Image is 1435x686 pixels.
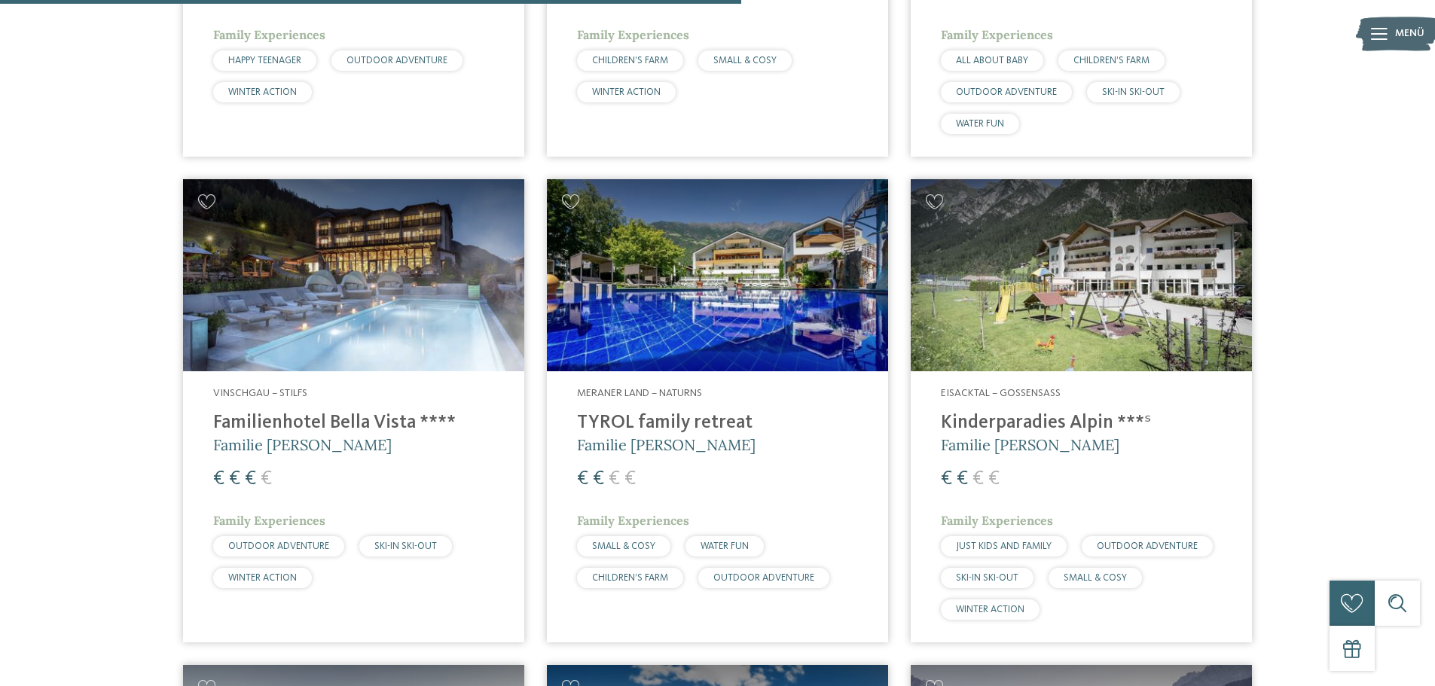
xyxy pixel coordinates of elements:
[956,573,1018,583] span: SKI-IN SKI-OUT
[577,27,689,42] span: Family Experiences
[941,469,952,489] span: €
[1102,87,1165,97] span: SKI-IN SKI-OUT
[956,87,1057,97] span: OUTDOOR ADVENTURE
[941,412,1222,434] h4: Kinderparadies Alpin ***ˢ
[592,87,661,97] span: WINTER ACTION
[941,27,1053,42] span: Family Experiences
[213,27,325,42] span: Family Experiences
[911,179,1252,642] a: Familienhotels gesucht? Hier findet ihr die besten! Eisacktal – Gossensass Kinderparadies Alpin *...
[1073,56,1150,66] span: CHILDREN’S FARM
[624,469,636,489] span: €
[713,56,777,66] span: SMALL & COSY
[713,573,814,583] span: OUTDOOR ADVENTURE
[577,435,756,454] span: Familie [PERSON_NAME]
[911,179,1252,371] img: Kinderparadies Alpin ***ˢ
[592,56,668,66] span: CHILDREN’S FARM
[228,56,301,66] span: HAPPY TEENAGER
[213,513,325,528] span: Family Experiences
[213,412,494,434] h4: Familienhotel Bella Vista ****
[941,435,1119,454] span: Familie [PERSON_NAME]
[956,605,1024,614] span: WINTER ACTION
[228,541,329,551] span: OUTDOOR ADVENTURE
[213,388,307,398] span: Vinschgau – Stilfs
[956,541,1052,551] span: JUST KIDS AND FAMILY
[701,541,749,551] span: WATER FUN
[547,179,888,642] a: Familienhotels gesucht? Hier findet ihr die besten! Meraner Land – Naturns TYROL family retreat F...
[592,541,655,551] span: SMALL & COSY
[261,469,272,489] span: €
[941,388,1061,398] span: Eisacktal – Gossensass
[609,469,620,489] span: €
[183,179,524,642] a: Familienhotels gesucht? Hier findet ihr die besten! Vinschgau – Stilfs Familienhotel Bella Vista ...
[374,541,437,551] span: SKI-IN SKI-OUT
[956,56,1028,66] span: ALL ABOUT BABY
[1064,573,1127,583] span: SMALL & COSY
[592,573,668,583] span: CHILDREN’S FARM
[957,469,968,489] span: €
[941,513,1053,528] span: Family Experiences
[228,573,297,583] span: WINTER ACTION
[972,469,984,489] span: €
[1097,541,1198,551] span: OUTDOOR ADVENTURE
[577,469,588,489] span: €
[183,179,524,371] img: Familienhotels gesucht? Hier findet ihr die besten!
[229,469,240,489] span: €
[577,513,689,528] span: Family Experiences
[547,179,888,371] img: Familien Wellness Residence Tyrol ****
[988,469,1000,489] span: €
[213,469,224,489] span: €
[245,469,256,489] span: €
[577,412,858,434] h4: TYROL family retreat
[347,56,447,66] span: OUTDOOR ADVENTURE
[577,388,702,398] span: Meraner Land – Naturns
[213,435,392,454] span: Familie [PERSON_NAME]
[956,119,1004,129] span: WATER FUN
[228,87,297,97] span: WINTER ACTION
[593,469,604,489] span: €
